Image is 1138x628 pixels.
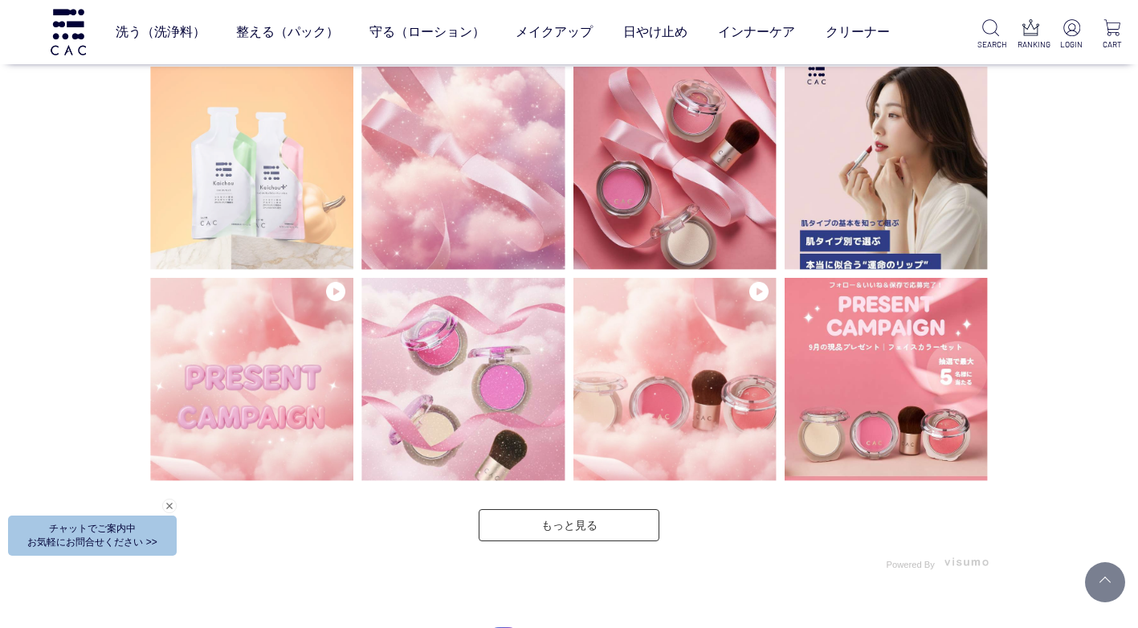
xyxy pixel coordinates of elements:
[944,557,989,566] img: visumo
[785,278,988,481] img: Photo by cac_cosme.official
[977,19,1003,51] a: SEARCH
[361,278,565,481] img: Photo by cac_cosme.official
[150,67,353,270] img: Photo by cac_cosme.official
[1099,19,1125,51] a: CART
[48,9,88,55] img: logo
[826,10,890,55] a: クリーナー
[236,10,339,55] a: 整える（パック）
[887,560,935,569] span: Powered By
[1058,39,1084,51] p: LOGIN
[785,67,988,270] img: Photo by cac_cosme.official
[1018,19,1043,51] a: RANKING
[1018,39,1043,51] p: RANKING
[573,67,777,270] img: Photo by cac_cosme.official
[718,10,795,55] a: インナーケア
[150,278,353,481] img: Photo by cac_cosme.official
[623,10,687,55] a: 日やけ止め
[1058,19,1084,51] a: LOGIN
[977,39,1003,51] p: SEARCH
[1099,39,1125,51] p: CART
[573,278,777,481] img: Photo by cac_cosme.official
[116,10,206,55] a: 洗う（洗浄料）
[516,10,593,55] a: メイクアップ
[369,10,485,55] a: 守る（ローション）
[479,509,659,541] a: もっと見る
